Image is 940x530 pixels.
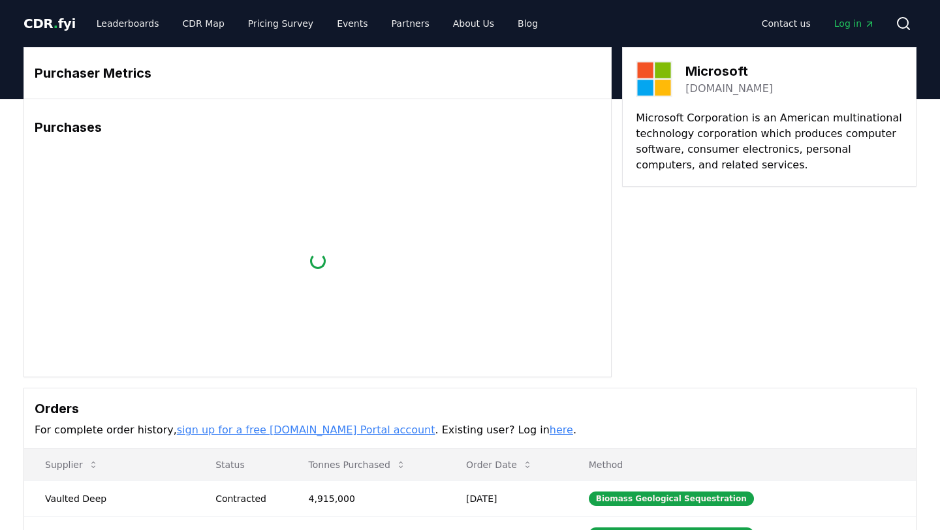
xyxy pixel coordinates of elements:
[86,12,548,35] nav: Main
[589,491,754,506] div: Biomass Geological Sequestration
[685,81,773,97] a: [DOMAIN_NAME]
[751,12,821,35] a: Contact us
[24,480,195,516] td: Vaulted Deep
[636,61,672,97] img: Microsoft-logo
[443,12,505,35] a: About Us
[381,12,440,35] a: Partners
[23,16,76,31] span: CDR fyi
[685,61,773,81] h3: Microsoft
[550,424,573,436] a: here
[445,480,568,516] td: [DATE]
[177,424,435,436] a: sign up for a free [DOMAIN_NAME] Portal account
[751,12,885,35] nav: Main
[238,12,324,35] a: Pricing Survey
[215,492,277,505] div: Contracted
[326,12,378,35] a: Events
[172,12,235,35] a: CDR Map
[205,458,277,471] p: Status
[834,17,875,30] span: Log in
[507,12,548,35] a: Blog
[309,252,326,269] div: loading
[35,452,109,478] button: Supplier
[578,458,905,471] p: Method
[298,452,416,478] button: Tonnes Purchased
[456,452,543,478] button: Order Date
[824,12,885,35] a: Log in
[288,480,446,516] td: 4,915,000
[35,63,601,83] h3: Purchaser Metrics
[86,12,170,35] a: Leaderboards
[35,399,905,418] h3: Orders
[54,16,58,31] span: .
[23,14,76,33] a: CDR.fyi
[35,117,601,137] h3: Purchases
[35,422,905,438] p: For complete order history, . Existing user? Log in .
[636,110,903,173] p: Microsoft Corporation is an American multinational technology corporation which produces computer...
